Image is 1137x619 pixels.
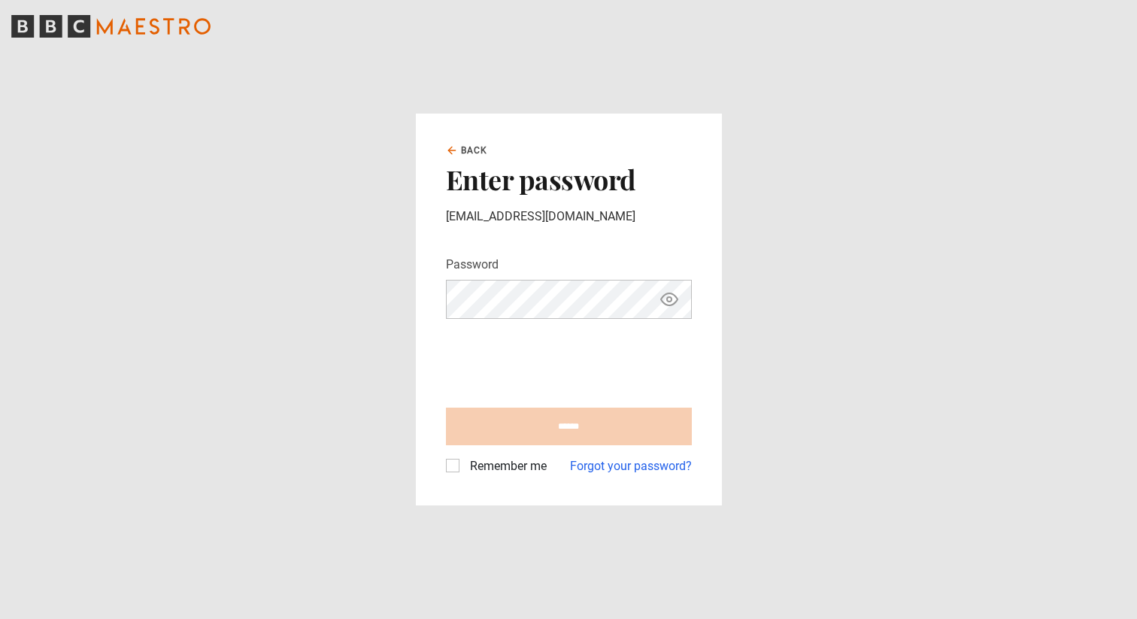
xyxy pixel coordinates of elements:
a: Forgot your password? [570,457,692,475]
a: Back [446,144,488,157]
iframe: reCAPTCHA [446,331,675,390]
label: Remember me [464,457,547,475]
button: Show password [656,287,682,313]
span: Back [461,144,488,157]
label: Password [446,256,499,274]
p: [EMAIL_ADDRESS][DOMAIN_NAME] [446,208,692,226]
h2: Enter password [446,163,692,195]
svg: BBC Maestro [11,15,211,38]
